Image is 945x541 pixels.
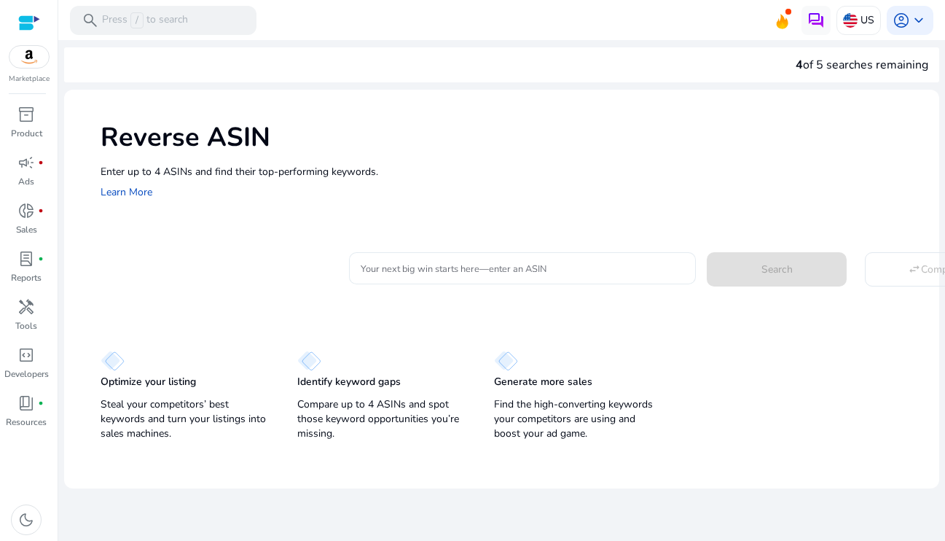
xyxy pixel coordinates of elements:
[494,397,662,441] p: Find the high-converting keywords your competitors are using and boost your ad game.
[101,397,268,441] p: Steal your competitors’ best keywords and turn your listings into sales machines.
[101,164,925,179] p: Enter up to 4 ASINs and find their top-performing keywords.
[297,351,321,371] img: diamond.svg
[17,394,35,412] span: book_4
[494,375,592,389] p: Generate more sales
[18,175,34,188] p: Ads
[38,208,44,214] span: fiber_manual_record
[11,127,42,140] p: Product
[9,74,50,85] p: Marketplace
[11,271,42,284] p: Reports
[38,400,44,406] span: fiber_manual_record
[101,351,125,371] img: diamond.svg
[796,57,803,73] span: 4
[860,7,874,33] p: US
[796,56,928,74] div: of 5 searches remaining
[9,46,49,68] img: amazon.svg
[17,154,35,171] span: campaign
[297,375,401,389] p: Identify keyword gaps
[17,511,35,529] span: dark_mode
[893,12,910,29] span: account_circle
[17,202,35,219] span: donut_small
[101,375,196,389] p: Optimize your listing
[843,13,858,28] img: us.svg
[17,106,35,123] span: inventory_2
[82,12,99,29] span: search
[38,160,44,166] span: fiber_manual_record
[4,367,49,381] p: Developers
[17,298,35,316] span: handyman
[101,122,925,153] h1: Reverse ASIN
[910,12,928,29] span: keyboard_arrow_down
[17,346,35,364] span: code_blocks
[15,319,37,332] p: Tools
[101,185,152,199] a: Learn More
[102,12,188,28] p: Press to search
[6,416,47,429] p: Resources
[38,256,44,262] span: fiber_manual_record
[17,250,35,268] span: lab_profile
[130,12,144,28] span: /
[16,223,37,236] p: Sales
[494,351,518,371] img: diamond.svg
[297,397,465,441] p: Compare up to 4 ASINs and spot those keyword opportunities you’re missing.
